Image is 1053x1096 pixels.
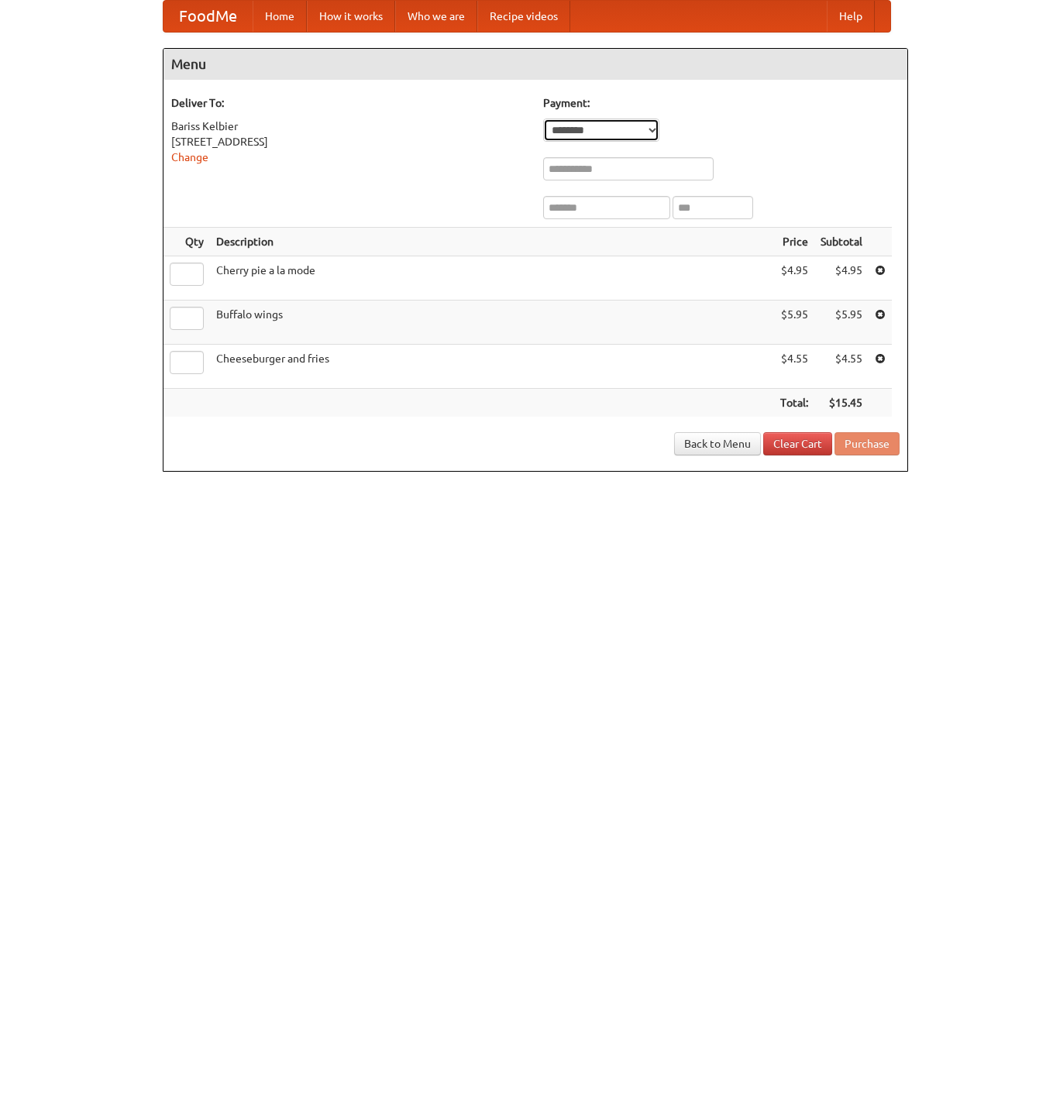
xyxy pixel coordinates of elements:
td: $4.95 [814,256,869,301]
div: [STREET_ADDRESS] [171,134,528,149]
th: Qty [163,228,210,256]
a: How it works [307,1,395,32]
a: Back to Menu [674,432,761,455]
td: $5.95 [814,301,869,345]
th: Total: [774,389,814,417]
h5: Payment: [543,95,900,111]
a: Change [171,151,208,163]
td: $5.95 [774,301,814,345]
th: Description [210,228,774,256]
a: Clear Cart [763,432,832,455]
div: Bariss Kelbier [171,119,528,134]
a: Home [253,1,307,32]
td: Cherry pie a la mode [210,256,774,301]
a: Help [827,1,875,32]
td: $4.55 [814,345,869,389]
th: $15.45 [814,389,869,417]
a: FoodMe [163,1,253,32]
td: $4.55 [774,345,814,389]
th: Price [774,228,814,256]
td: $4.95 [774,256,814,301]
td: Buffalo wings [210,301,774,345]
th: Subtotal [814,228,869,256]
h5: Deliver To: [171,95,528,111]
a: Recipe videos [477,1,570,32]
td: Cheeseburger and fries [210,345,774,389]
h4: Menu [163,49,907,80]
a: Who we are [395,1,477,32]
button: Purchase [834,432,900,455]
